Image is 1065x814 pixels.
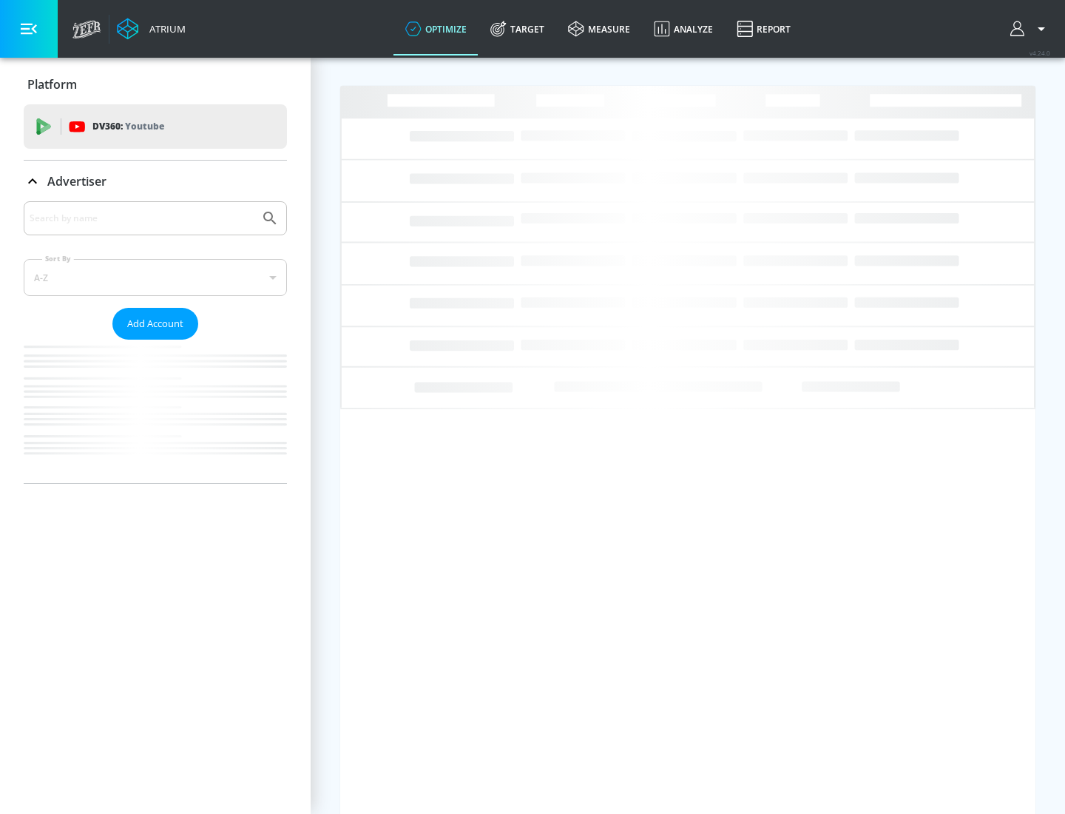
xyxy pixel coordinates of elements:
button: Add Account [112,308,198,340]
a: optimize [393,2,479,55]
div: Atrium [143,22,186,36]
span: v 4.24.0 [1029,49,1050,57]
div: DV360: Youtube [24,104,287,149]
div: Platform [24,64,287,105]
div: Advertiser [24,161,287,202]
p: Platform [27,76,77,92]
label: Sort By [42,254,74,263]
input: Search by name [30,209,254,228]
nav: list of Advertiser [24,340,287,483]
p: Advertiser [47,173,106,189]
a: Analyze [642,2,725,55]
div: A-Z [24,259,287,296]
p: DV360: [92,118,164,135]
a: measure [556,2,642,55]
span: Add Account [127,315,183,332]
a: Atrium [117,18,186,40]
p: Youtube [125,118,164,134]
a: Target [479,2,556,55]
div: Advertiser [24,201,287,483]
a: Report [725,2,802,55]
